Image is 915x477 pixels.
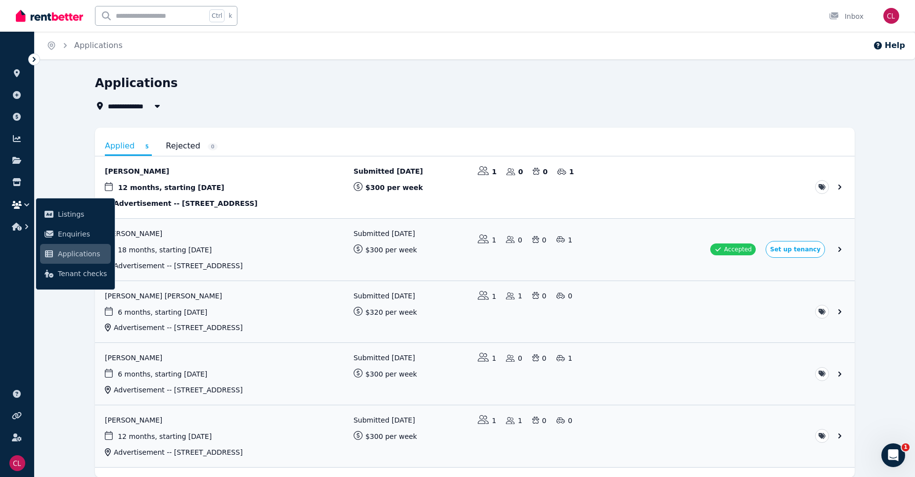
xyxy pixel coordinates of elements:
a: View application: Ranni Turner [95,405,855,467]
nav: Breadcrumb [35,32,135,59]
span: Tenant checks [58,268,107,280]
a: Tenant checks [40,264,111,284]
button: Help [873,40,905,51]
a: Rejected [166,138,218,154]
iframe: Intercom live chat [881,443,905,467]
a: Applications [74,41,123,50]
a: Applied [105,138,152,156]
span: 5 [142,143,152,150]
a: View application: Richa K C [95,281,855,343]
span: Applications [58,248,107,260]
img: RentBetter [16,8,83,23]
span: k [229,12,232,20]
a: Enquiries [40,224,111,244]
h1: Applications [95,75,178,91]
a: View application: Paul Hennigan [95,156,855,218]
span: 1 [902,443,910,451]
span: Listings [58,208,107,220]
img: Charlach Pty Ltd [9,455,25,471]
span: 0 [208,143,218,150]
div: Inbox [829,11,864,21]
a: View application: Annie Rose Hawes [95,219,855,281]
a: Applications [40,244,111,264]
a: View application: Jo Foote [95,343,855,405]
span: Ctrl [209,9,225,22]
a: Listings [40,204,111,224]
img: Charlach Pty Ltd [883,8,899,24]
span: Enquiries [58,228,107,240]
